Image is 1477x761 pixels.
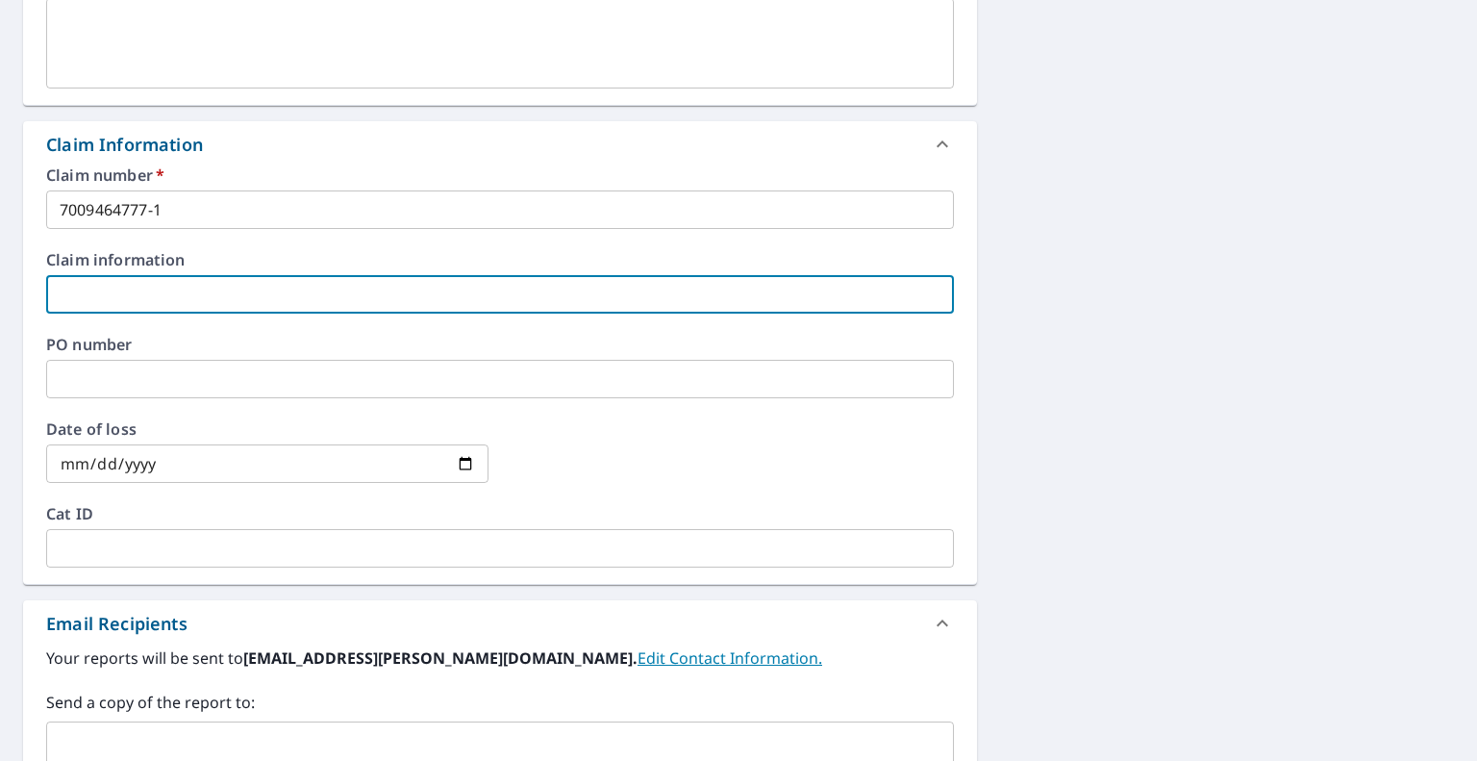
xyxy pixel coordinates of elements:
[46,132,203,158] div: Claim Information
[46,421,488,437] label: Date of loss
[46,691,954,714] label: Send a copy of the report to:
[243,647,638,669] b: [EMAIL_ADDRESS][PERSON_NAME][DOMAIN_NAME].
[23,600,977,647] div: Email Recipients
[638,647,822,669] a: EditContactInfo
[46,647,954,670] label: Your reports will be sent to
[46,506,954,521] label: Cat ID
[23,121,977,167] div: Claim Information
[46,252,954,267] label: Claim information
[46,337,954,352] label: PO number
[46,167,954,183] label: Claim number
[46,611,188,637] div: Email Recipients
